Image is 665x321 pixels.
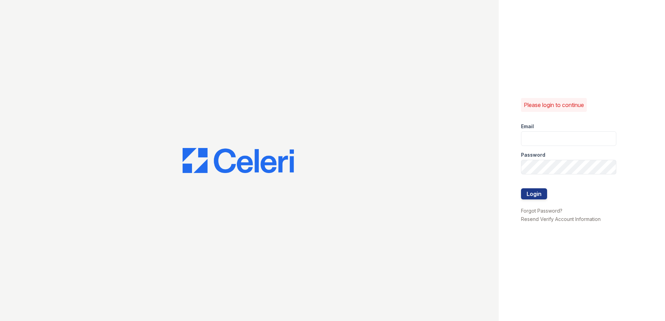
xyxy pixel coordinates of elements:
img: CE_Logo_Blue-a8612792a0a2168367f1c8372b55b34899dd931a85d93a1a3d3e32e68fde9ad4.png [183,148,294,173]
a: Forgot Password? [521,208,562,214]
a: Resend Verify Account Information [521,216,601,222]
button: Login [521,188,547,199]
label: Password [521,151,545,158]
label: Email [521,123,534,130]
p: Please login to continue [524,101,584,109]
